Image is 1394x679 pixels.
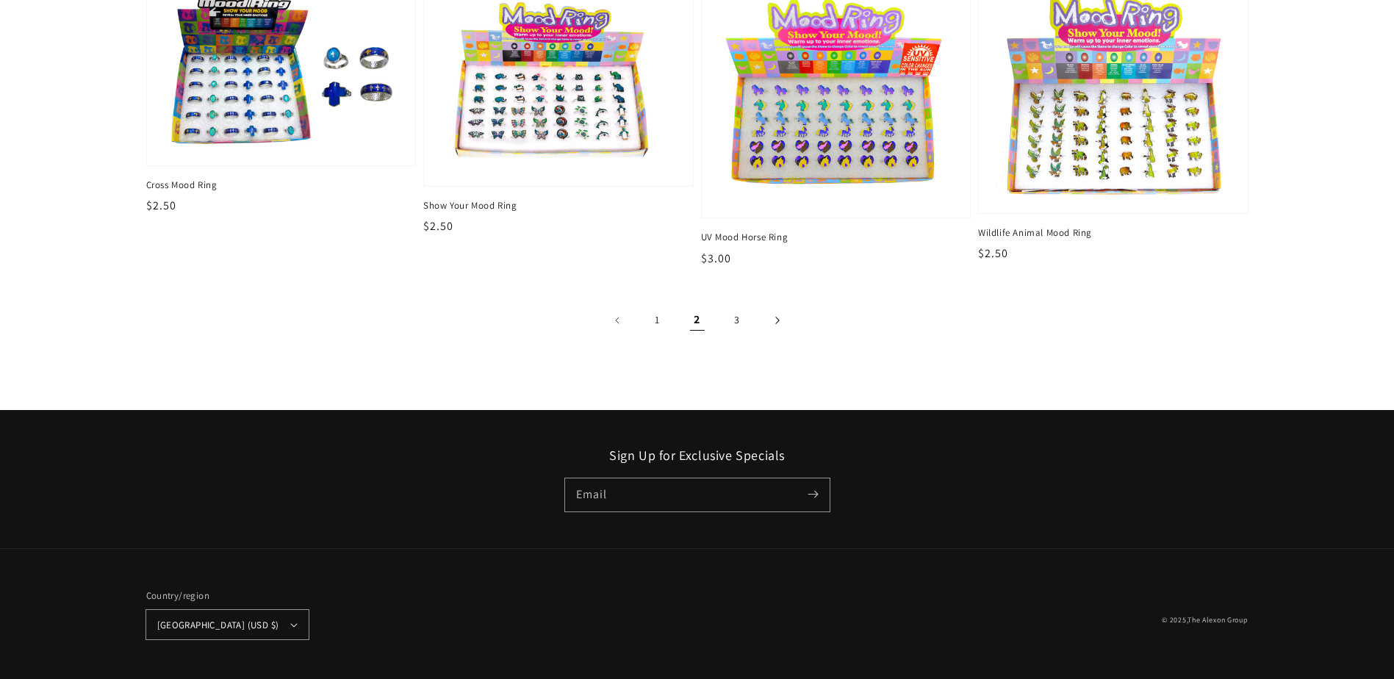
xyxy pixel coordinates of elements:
[1188,615,1248,625] a: The Alexon Group
[146,610,309,639] button: [GEOGRAPHIC_DATA] (USD $)
[423,199,694,212] span: Show Your Mood Ring
[146,179,417,192] span: Cross Mood Ring
[978,245,1008,261] span: $2.50
[701,231,971,244] span: UV Mood Horse Ring
[761,304,793,337] a: Next page
[681,304,714,337] span: Page 2
[602,304,634,337] a: Previous page
[146,447,1249,464] h2: Sign Up for Exclusive Specials
[146,304,1249,337] nav: Pagination
[797,478,830,511] button: Subscribe
[146,589,309,603] h2: Country/region
[701,251,731,266] span: $3.00
[423,218,453,234] span: $2.50
[978,226,1249,240] span: Wildlife Animal Mood Ring
[146,198,176,213] span: $2.50
[642,304,674,337] a: Page 1
[721,304,753,337] a: Page 3
[1162,615,1248,625] small: © 2025,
